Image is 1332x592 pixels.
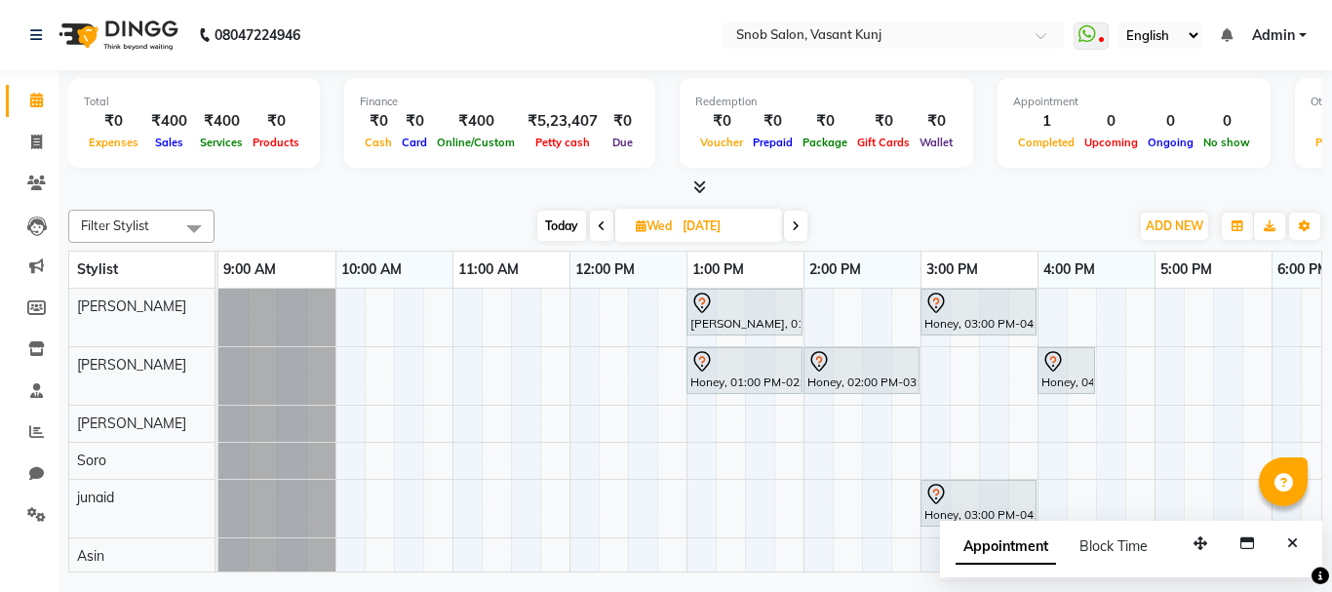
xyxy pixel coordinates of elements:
div: ₹0 [84,110,143,133]
span: Ongoing [1143,136,1198,149]
div: Honey, 02:00 PM-03:00 PM, Clean Up With Silver Skills [DEMOGRAPHIC_DATA] [805,350,918,391]
button: ADD NEW [1141,213,1208,240]
div: 1 [1013,110,1079,133]
span: Card [397,136,432,149]
div: 0 [1143,110,1198,133]
a: 3:00 PM [921,256,983,284]
div: ₹0 [748,110,798,133]
div: Appointment [1013,94,1255,110]
span: [PERSON_NAME] [77,297,186,315]
div: Honey, 03:00 PM-04:00 PM, Classic Papa Pedicure [922,483,1035,524]
div: ₹0 [798,110,852,133]
span: Sales [150,136,188,149]
a: 5:00 PM [1156,256,1217,284]
div: Finance [360,94,640,110]
a: 9:00 AM [218,256,281,284]
div: ₹400 [143,110,195,133]
a: 12:00 PM [570,256,640,284]
span: Soro [77,452,106,469]
span: Asin [77,547,104,565]
div: 0 [1198,110,1255,133]
div: ₹0 [915,110,958,133]
span: Expenses [84,136,143,149]
span: Admin [1252,25,1295,46]
div: ₹5,23,407 [520,110,606,133]
div: ₹0 [695,110,748,133]
span: Cash [360,136,397,149]
input: 2025-10-08 [677,212,774,241]
a: 10:00 AM [336,256,407,284]
span: Upcoming [1079,136,1143,149]
div: [PERSON_NAME], 01:00 PM-02:00 PM, Luxury Nail Extensions With Gel Paint And Glitter [688,292,801,333]
div: Total [84,94,304,110]
div: ₹400 [195,110,248,133]
span: Block Time [1079,537,1148,555]
div: ₹400 [432,110,520,133]
span: Gift Cards [852,136,915,149]
span: Stylist [77,260,118,278]
span: Online/Custom [432,136,520,149]
a: 4:00 PM [1038,256,1100,284]
span: No show [1198,136,1255,149]
iframe: chat widget [1250,514,1312,572]
span: Services [195,136,248,149]
a: 11:00 AM [453,256,524,284]
div: Redemption [695,94,958,110]
span: Completed [1013,136,1079,149]
span: Prepaid [748,136,798,149]
div: Honey, 01:00 PM-02:00 PM, Wax & Threading Hands And Legs [DEMOGRAPHIC_DATA] [688,350,801,391]
span: Wed [631,218,677,233]
a: 1:00 PM [687,256,749,284]
b: 08047224946 [215,8,300,62]
span: [PERSON_NAME] [77,414,186,432]
span: Due [607,136,638,149]
img: logo [50,8,183,62]
div: ₹0 [852,110,915,133]
span: [PERSON_NAME] [77,356,186,374]
span: Package [798,136,852,149]
span: ADD NEW [1146,218,1203,233]
div: ₹0 [397,110,432,133]
div: ₹0 [360,110,397,133]
span: Petty cash [530,136,595,149]
span: Today [537,211,586,241]
div: ₹0 [606,110,640,133]
a: 2:00 PM [804,256,866,284]
div: Honey, 03:00 PM-04:00 PM, Luxury Nail Extensions With Gel Paint [922,292,1035,333]
span: Products [248,136,304,149]
span: junaid [77,489,114,506]
span: Voucher [695,136,748,149]
div: Honey, 04:00 PM-04:30 PM, Wax & Threading Eyebrows [DEMOGRAPHIC_DATA] [1039,350,1093,391]
div: ₹0 [248,110,304,133]
span: Wallet [915,136,958,149]
div: 0 [1079,110,1143,133]
span: Appointment [956,530,1056,565]
span: Filter Stylist [81,217,149,233]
